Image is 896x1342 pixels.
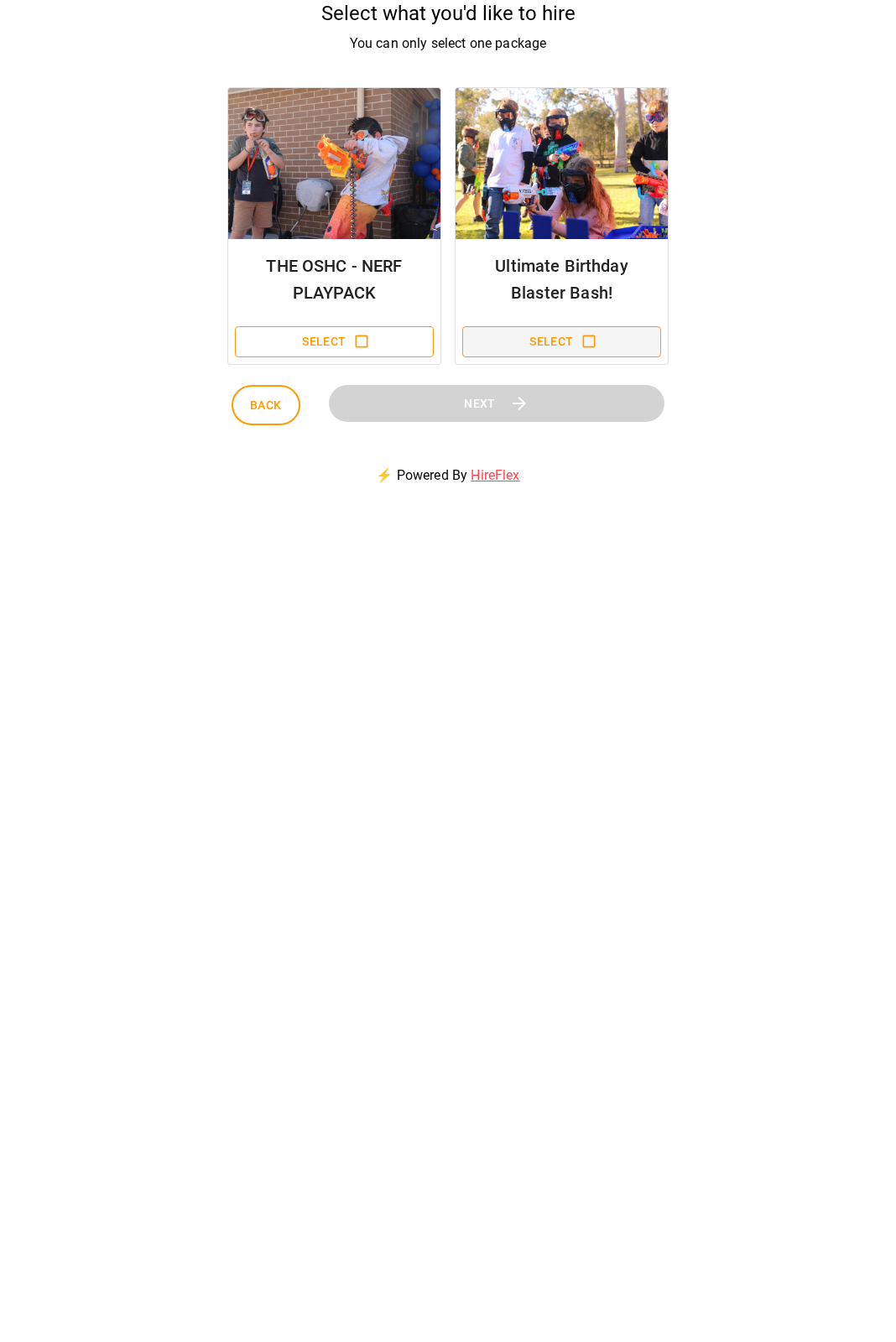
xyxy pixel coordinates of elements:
[456,88,668,239] img: Package
[250,395,282,416] span: Back
[329,385,664,423] button: Next
[235,326,434,357] button: Select
[242,252,427,306] h6: THE OSHC - NERF PLAYPACK
[469,252,654,306] h6: Ultimate Birthday Blaster Bash!
[471,467,519,483] a: HireFlex
[232,385,300,426] button: Back
[228,88,440,239] img: Package
[356,445,539,506] p: ⚡ Powered By
[464,393,496,414] span: Next
[462,326,661,357] button: Select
